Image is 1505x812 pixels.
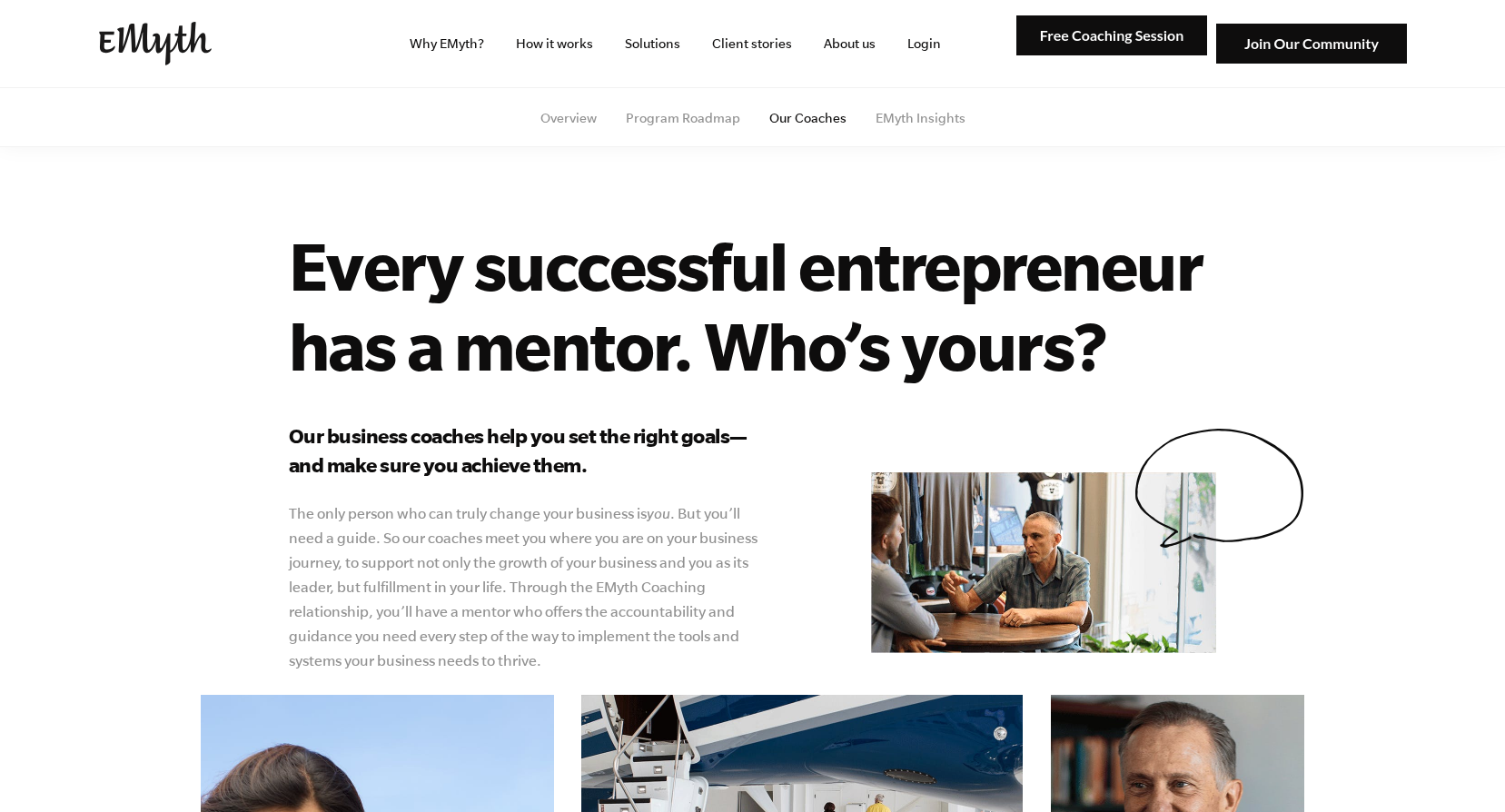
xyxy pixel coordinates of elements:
img: Free Coaching Session [1016,15,1207,56]
iframe: Chat Widget [1414,725,1505,812]
h3: Our business coaches help you set the right goals—and make sure you achieve them. [289,421,766,480]
i: you [647,505,670,521]
a: Program Roadmap [626,111,740,125]
h1: Every successful entrepreneur has a mentor. Who’s yours? [289,225,1305,385]
img: e-myth business coaching our coaches mentor don matt talking [871,472,1216,653]
a: Overview [540,111,597,125]
img: Join Our Community [1216,24,1407,64]
img: EMyth [99,22,212,65]
p: The only person who can truly change your business is . But you’ll need a guide. So our coaches m... [289,501,766,673]
a: Our Coaches [769,111,847,125]
a: EMyth Insights [876,111,965,125]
